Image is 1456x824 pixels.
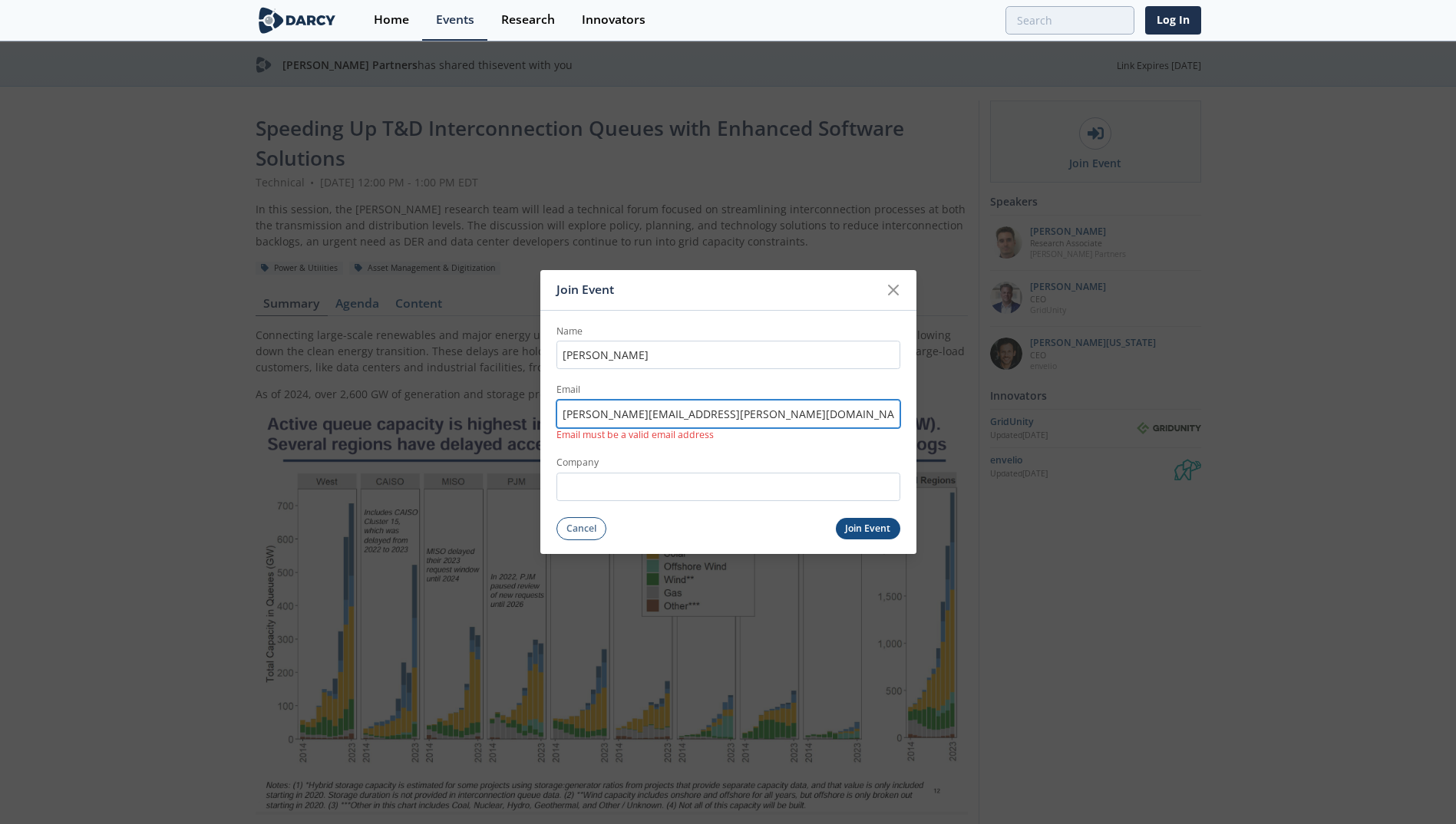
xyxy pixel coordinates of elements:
label: Email [556,383,900,397]
label: Name [556,325,900,338]
img: logo-wide.svg [256,7,339,34]
label: Company [556,456,900,470]
button: Join Event [836,518,900,540]
div: Innovators [582,14,645,26]
div: Events [436,14,474,26]
input: Advanced Search [1005,6,1134,35]
p: Email must be a valid email address [556,428,900,442]
div: Join Event [556,275,880,305]
div: Home [374,14,409,26]
div: Research [501,14,555,26]
button: Cancel [556,517,607,541]
a: Log In [1145,6,1201,35]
